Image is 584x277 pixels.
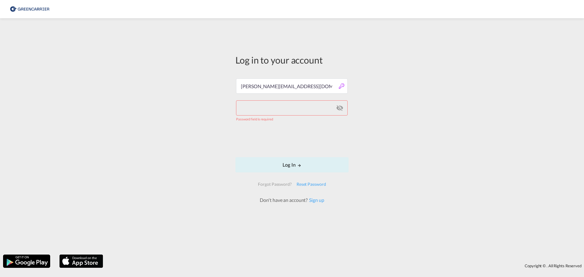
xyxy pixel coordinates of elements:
a: Sign up [308,197,324,203]
div: Copyright © . All Rights Reserved [106,261,584,271]
div: Don't have an account? [253,197,331,203]
div: Forgot Password? [255,179,294,190]
div: Log in to your account [235,54,349,66]
input: Enter email/phone number [236,78,348,94]
button: LOGIN [235,157,349,172]
img: apple.png [59,254,104,268]
div: Reset Password [294,179,328,190]
md-icon: icon-eye-off [336,104,343,112]
img: google.png [2,254,51,268]
span: Password field is required [236,117,273,121]
iframe: reCAPTCHA [246,127,338,151]
img: 8cf206808afe11efa76fcd1e3d746489.png [9,2,50,16]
